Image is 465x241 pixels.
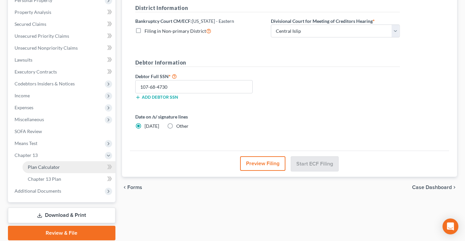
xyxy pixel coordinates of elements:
[15,33,69,39] span: Unsecured Priority Claims
[15,69,57,74] span: Executory Contracts
[28,164,60,170] span: Plan Calculator
[271,18,375,24] label: Divisional Court for Meeting of Creditors Hearing
[9,125,115,137] a: SOFA Review
[192,18,234,24] span: [US_STATE] - Eastern
[132,72,268,80] label: Debtor Full SSN
[135,18,234,24] label: Bankruptcy Court CM/ECF:
[122,185,151,190] button: chevron_left Forms
[145,28,206,34] span: Filing in Non-primary District
[9,54,115,66] a: Lawsuits
[15,140,37,146] span: Means Test
[9,66,115,78] a: Executory Contracts
[9,30,115,42] a: Unsecured Priority Claims
[145,123,159,129] span: [DATE]
[15,152,38,158] span: Chapter 13
[8,226,115,240] a: Review & File
[412,185,457,190] a: Case Dashboard chevron_right
[135,113,264,120] label: Date on /s/ signature lines
[291,156,339,171] button: Start ECF Filing
[9,6,115,18] a: Property Analysis
[127,185,142,190] span: Forms
[15,128,42,134] span: SOFA Review
[135,4,400,12] h5: District Information
[15,21,46,27] span: Secured Claims
[15,9,51,15] span: Property Analysis
[15,93,30,98] span: Income
[9,42,115,54] a: Unsecured Nonpriority Claims
[443,218,458,234] div: Open Intercom Messenger
[22,173,115,185] a: Chapter 13 Plan
[9,18,115,30] a: Secured Claims
[15,117,44,122] span: Miscellaneous
[122,185,127,190] i: chevron_left
[15,57,32,63] span: Lawsuits
[412,185,452,190] span: Case Dashboard
[452,185,457,190] i: chevron_right
[135,59,400,67] h5: Debtor Information
[28,176,61,182] span: Chapter 13 Plan
[176,123,189,129] span: Other
[15,188,61,194] span: Additional Documents
[135,80,253,93] input: XXX-XX-XXXX
[15,45,78,51] span: Unsecured Nonpriority Claims
[240,156,285,171] button: Preview Filing
[15,105,33,110] span: Expenses
[135,95,178,100] button: Add debtor SSN
[15,81,75,86] span: Codebtors Insiders & Notices
[8,208,115,223] a: Download & Print
[22,161,115,173] a: Plan Calculator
